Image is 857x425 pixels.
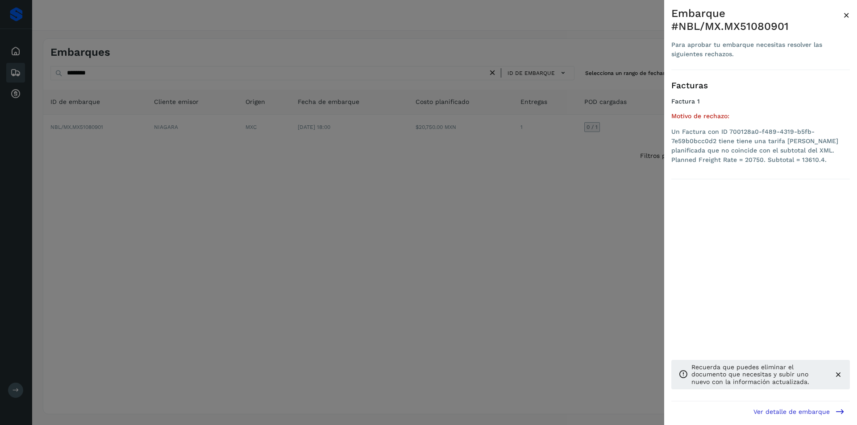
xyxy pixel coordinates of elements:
[671,7,843,33] div: Embarque #NBL/MX.MX51080901
[671,81,850,91] h3: Facturas
[671,40,843,59] div: Para aprobar tu embarque necesitas resolver las siguientes rechazos.
[671,98,850,105] h4: Factura 1
[843,7,850,23] button: Close
[753,408,830,415] span: Ver detalle de embarque
[671,112,850,120] h5: Motivo de rechazo:
[691,363,827,386] p: Recuerda que puedes eliminar el documento que necesitas y subir uno nuevo con la información actu...
[671,127,850,165] li: Un Factura con ID 700128a0-f489-4319-b5fb-7e59b0bcc0d2 tiene tiene una tarifa [PERSON_NAME] plani...
[748,401,850,421] button: Ver detalle de embarque
[843,9,850,21] span: ×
